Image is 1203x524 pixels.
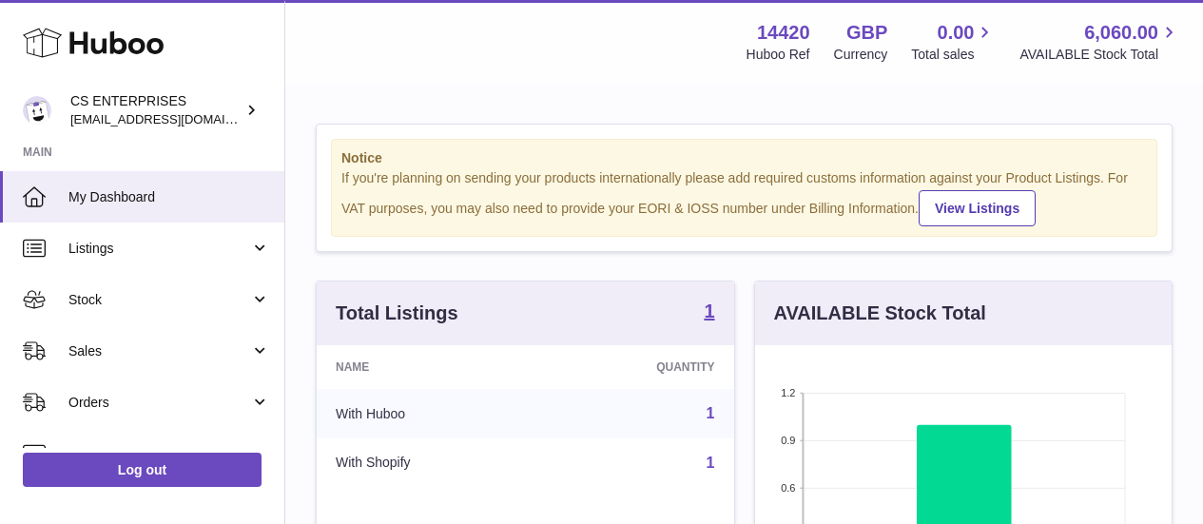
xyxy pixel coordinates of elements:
text: 0.9 [781,435,795,446]
span: Sales [68,342,250,360]
div: Huboo Ref [747,46,810,64]
span: My Dashboard [68,188,270,206]
img: internalAdmin-14420@internal.huboo.com [23,96,51,125]
span: [EMAIL_ADDRESS][DOMAIN_NAME] [70,111,280,126]
div: If you're planning on sending your products internationally please add required customs informati... [341,169,1147,226]
a: 1 [704,301,714,324]
span: 6,060.00 [1084,20,1158,46]
span: Orders [68,394,250,412]
div: Currency [834,46,888,64]
td: With Huboo [317,389,541,438]
th: Name [317,345,541,389]
a: 1 [707,405,715,421]
strong: GBP [846,20,887,46]
span: Stock [68,291,250,309]
text: 1.2 [781,387,795,398]
span: Total sales [911,46,996,64]
span: AVAILABLE Stock Total [1019,46,1180,64]
text: 0.6 [781,482,795,494]
a: 1 [707,455,715,471]
h3: Total Listings [336,301,458,326]
a: Log out [23,453,262,487]
a: View Listings [919,190,1036,226]
a: 6,060.00 AVAILABLE Stock Total [1019,20,1180,64]
span: Usage [68,445,270,463]
td: With Shopify [317,438,541,488]
span: Listings [68,240,250,258]
strong: 14420 [757,20,810,46]
th: Quantity [541,345,733,389]
h3: AVAILABLE Stock Total [774,301,986,326]
strong: 1 [704,301,714,320]
div: CS ENTERPRISES [70,92,242,128]
strong: Notice [341,149,1147,167]
span: 0.00 [938,20,975,46]
a: 0.00 Total sales [911,20,996,64]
